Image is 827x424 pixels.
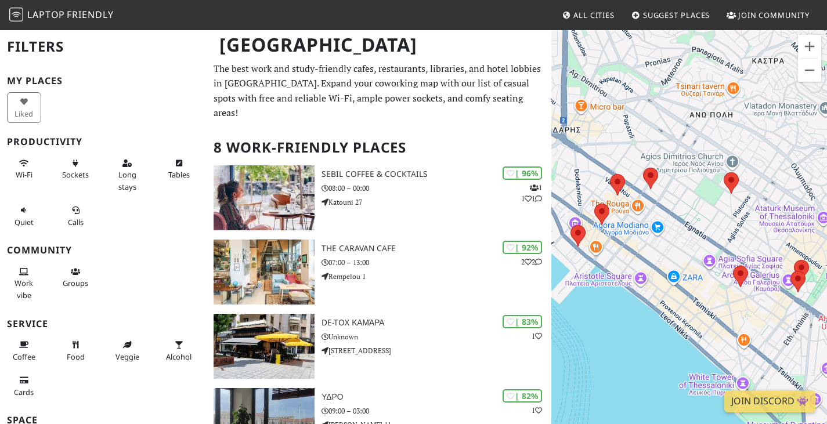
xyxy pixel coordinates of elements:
span: Work-friendly tables [168,169,190,180]
span: Coffee [13,351,35,362]
span: Alcohol [166,351,192,362]
span: Stable Wi-Fi [16,169,32,180]
span: Suggest Places [643,10,710,20]
div: | 96% [503,166,542,180]
span: Veggie [115,351,139,362]
button: Groups [59,262,93,293]
h3: ΥΔΡΟ [322,392,551,402]
button: Work vibe [7,262,41,305]
span: Friendly [67,8,113,21]
p: 1 1 1 [521,182,542,204]
p: 09:00 – 03:00 [322,405,551,416]
span: Laptop [27,8,65,21]
h3: The Caravan Cafe [322,244,551,253]
a: Suggest Places [627,5,715,26]
span: Food [67,351,85,362]
button: Calls [59,201,93,231]
a: Sebil Coffee & Cocktails | 96% 111 Sebil Coffee & Cocktails 08:00 – 00:00 Katouni 27 [207,165,551,230]
p: [STREET_ADDRESS] [322,345,551,356]
button: Coffee [7,335,41,366]
button: Wi-Fi [7,154,41,184]
p: 07:00 – 13:00 [322,257,551,268]
p: 1 [532,331,542,342]
button: Quiet [7,201,41,231]
button: Sockets [59,154,93,184]
button: Long stays [110,154,145,196]
button: Cards [7,371,41,401]
a: De-tox Καμάρα | 83% 1 De-tox Καμάρα Unknown [STREET_ADDRESS] [207,314,551,379]
p: The best work and study-friendly cafes, restaurants, libraries, and hotel lobbies in [GEOGRAPHIC_... [214,61,544,121]
p: 08:00 – 00:00 [322,183,551,194]
span: Long stays [118,169,136,191]
span: Group tables [63,278,88,288]
p: Unknown [322,331,551,342]
img: LaptopFriendly [9,8,23,21]
a: All Cities [557,5,619,26]
span: Power sockets [62,169,89,180]
div: | 83% [503,315,542,328]
h3: Productivity [7,136,200,147]
h1: [GEOGRAPHIC_DATA] [210,29,549,61]
span: Video/audio calls [68,217,84,227]
a: Join Discord 👾 [724,390,815,412]
img: The Caravan Cafe [214,240,315,305]
span: Credit cards [14,387,34,397]
a: LaptopFriendly LaptopFriendly [9,5,114,26]
a: The Caravan Cafe | 92% 22 The Caravan Cafe 07:00 – 13:00 Rempelou 1 [207,240,551,305]
h3: My Places [7,75,200,86]
h3: Community [7,245,200,256]
h3: Sebil Coffee & Cocktails [322,169,551,179]
button: Zoom in [798,35,821,58]
button: Alcohol [162,335,196,366]
img: De-tox Καμάρα [214,314,315,379]
span: People working [15,278,33,300]
a: Join Community [722,5,814,26]
button: Food [59,335,93,366]
img: Sebil Coffee & Cocktails [214,165,315,230]
div: | 82% [503,389,542,403]
span: All Cities [573,10,615,20]
p: 1 [532,405,542,416]
button: Veggie [110,335,145,366]
button: Tables [162,154,196,184]
p: Katouni 27 [322,197,551,208]
h3: Service [7,318,200,329]
p: Rempelou 1 [322,271,551,282]
h3: De-tox Καμάρα [322,318,551,328]
button: Zoom out [798,59,821,82]
p: 2 2 [521,256,542,267]
span: Quiet [15,217,34,227]
span: Join Community [738,10,810,20]
h2: Filters [7,29,200,64]
div: | 92% [503,241,542,254]
h2: 8 Work-Friendly Places [214,130,544,165]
